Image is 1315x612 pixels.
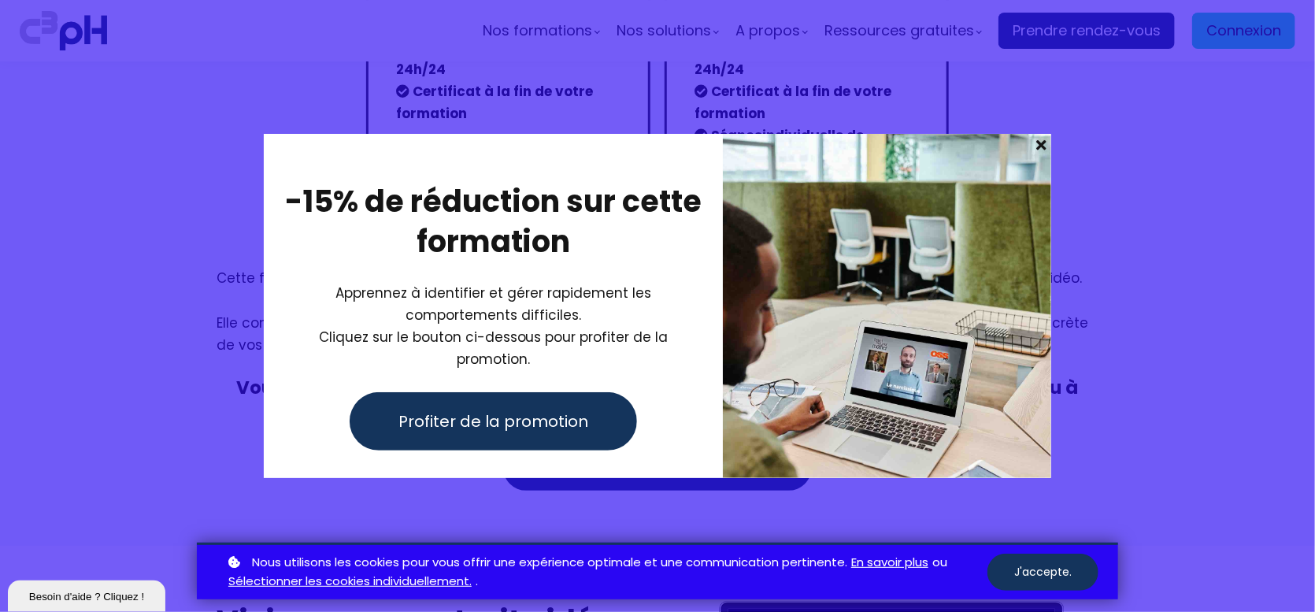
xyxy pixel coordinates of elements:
button: J'accepte. [987,554,1098,591]
a: En savoir plus [851,553,928,573]
iframe: chat widget [8,577,169,612]
span: Nous utilisons les cookies pour vous offrir une expérience optimale et une communication pertinente. [252,553,847,573]
p: ou . [224,553,987,592]
button: Profiter de la promotion [350,392,637,451]
a: Sélectionner les cookies individuellement. [228,572,472,592]
h2: -15% de réduction sur cette formation [283,181,703,262]
span: Apprennez à identifier et gérer rapidement les comportements difficiles. [335,284,651,325]
div: Cliquez sur le bouton ci-dessous pour profiter de la promotion. [283,282,703,370]
span: Profiter de la promotion [398,410,588,433]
